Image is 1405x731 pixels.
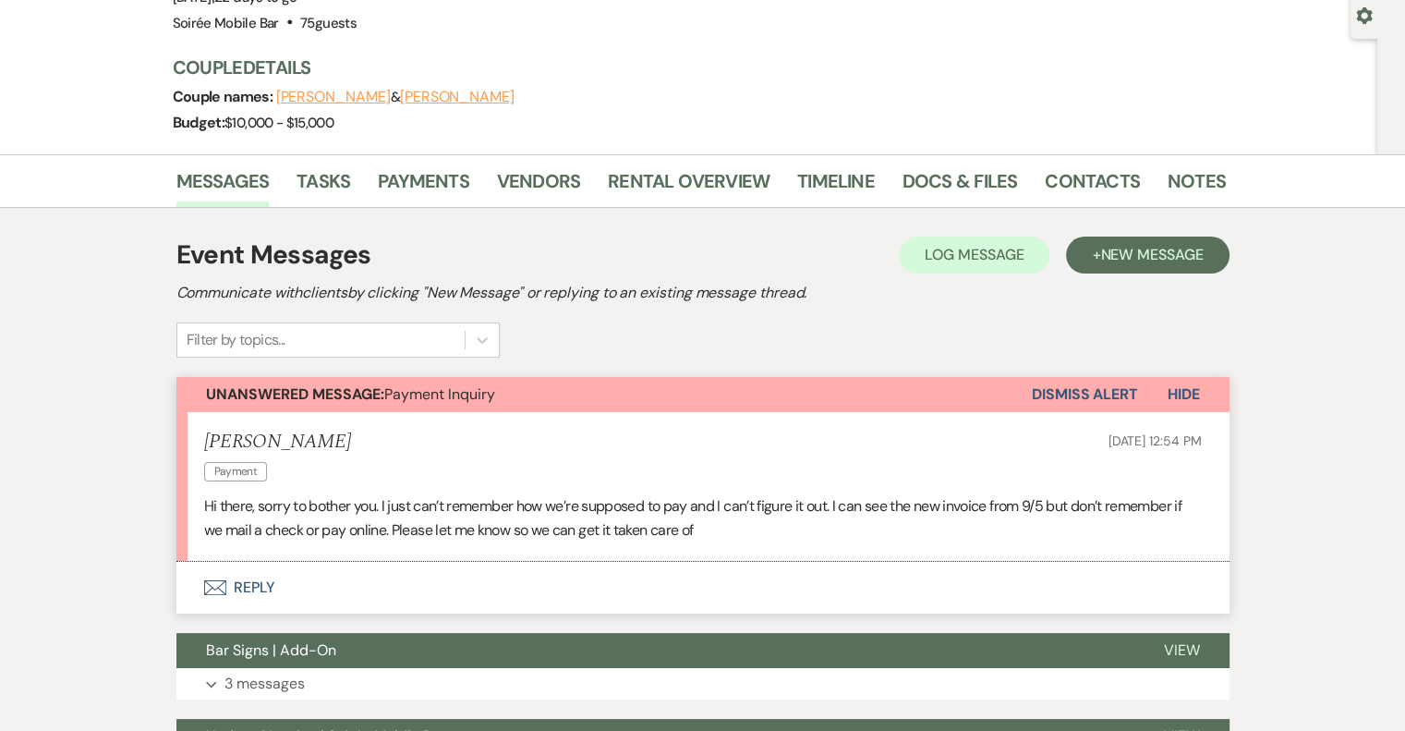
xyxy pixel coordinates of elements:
[176,633,1134,668] button: Bar Signs | Add-On
[276,88,515,106] span: &
[176,562,1229,614] button: Reply
[925,245,1023,264] span: Log Message
[206,384,495,404] span: Payment Inquiry
[176,236,371,274] h1: Event Messages
[797,166,875,207] a: Timeline
[206,640,336,660] span: Bar Signs | Add-On
[176,282,1229,304] h2: Communicate with clients by clicking "New Message" or replying to an existing message thread.
[187,329,285,351] div: Filter by topics...
[1045,166,1140,207] a: Contacts
[1164,640,1200,660] span: View
[1108,433,1202,449] span: [DATE] 12:54 PM
[1134,633,1229,668] button: View
[224,114,333,132] span: $10,000 - $15,000
[176,668,1229,700] button: 3 messages
[173,113,225,132] span: Budget:
[899,237,1049,274] button: Log Message
[173,87,276,106] span: Couple names:
[497,166,580,207] a: Vendors
[1138,377,1229,412] button: Hide
[173,14,279,32] span: Soirée Mobile Bar
[400,90,515,104] button: [PERSON_NAME]
[276,90,391,104] button: [PERSON_NAME]
[1066,237,1229,274] button: +New Message
[1100,245,1203,264] span: New Message
[1168,166,1226,207] a: Notes
[1032,377,1138,412] button: Dismiss Alert
[204,494,1202,542] p: Hi there, sorry to bother you. I just can’t remember how we’re supposed to pay and I can’t figure...
[224,672,305,696] p: 3 messages
[608,166,769,207] a: Rental Overview
[173,55,1207,80] h3: Couple Details
[176,377,1032,412] button: Unanswered Message:Payment Inquiry
[204,462,268,481] span: Payment
[176,166,270,207] a: Messages
[1168,384,1200,404] span: Hide
[297,166,350,207] a: Tasks
[300,14,357,32] span: 75 guests
[378,166,469,207] a: Payments
[902,166,1017,207] a: Docs & Files
[204,431,351,454] h5: [PERSON_NAME]
[206,384,384,404] strong: Unanswered Message:
[1356,6,1373,23] button: Open lead details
